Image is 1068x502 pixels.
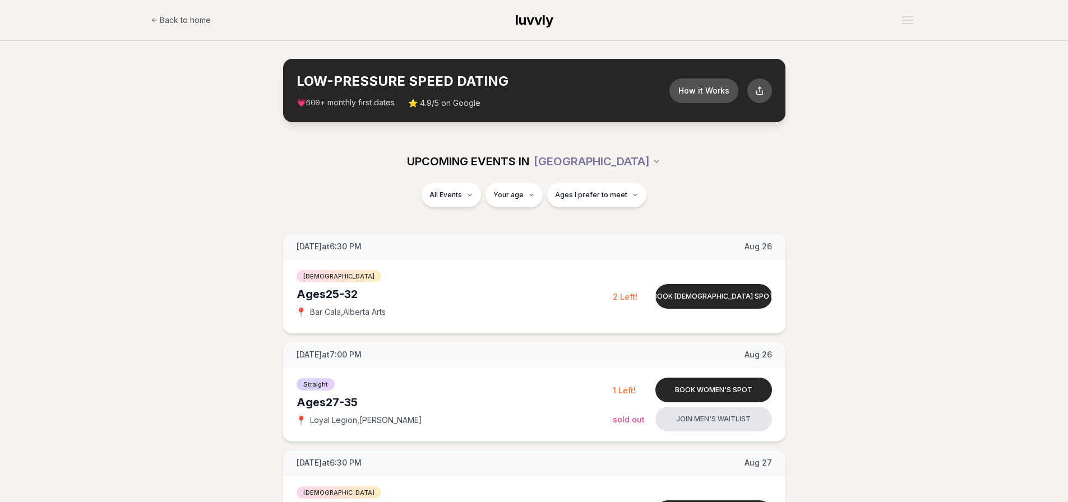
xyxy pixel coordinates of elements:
[613,385,636,395] span: 1 Left!
[297,241,362,252] span: [DATE] at 6:30 PM
[429,190,462,199] span: All Events
[160,15,211,26] span: Back to home
[534,149,661,174] button: [GEOGRAPHIC_DATA]
[297,349,362,360] span: [DATE] at 7:00 PM
[151,9,211,31] a: Back to home
[493,190,524,199] span: Your age
[297,416,306,425] span: 📍
[655,284,772,309] button: Book [DEMOGRAPHIC_DATA] spot
[669,78,738,103] button: How it Works
[515,12,553,28] span: luvvly
[613,415,645,424] span: Sold Out
[655,407,772,431] button: Join men's waitlist
[297,270,381,282] span: [DEMOGRAPHIC_DATA]
[745,457,772,468] span: Aug 27
[306,99,320,108] span: 600
[486,183,543,207] button: Your age
[297,72,669,90] h2: LOW-PRESSURE SPEED DATING
[310,415,422,426] span: Loyal Legion , [PERSON_NAME]
[310,306,386,318] span: Bar Cala , Alberta Arts
[297,378,335,391] span: Straight
[407,154,529,169] span: UPCOMING EVENTS IN
[297,457,362,468] span: [DATE] at 6:30 PM
[613,292,637,301] span: 2 Left!
[898,12,918,29] button: Open menu
[297,486,381,499] span: [DEMOGRAPHIC_DATA]
[745,349,772,360] span: Aug 26
[655,378,772,402] button: Book women's spot
[297,286,613,302] div: Ages 25-32
[408,97,480,109] span: ⭐ 4.9/5 on Google
[422,183,481,207] button: All Events
[515,11,553,29] a: luvvly
[547,183,646,207] button: Ages I prefer to meet
[745,241,772,252] span: Aug 26
[555,190,627,199] span: Ages I prefer to meet
[297,97,395,109] span: 💗 + monthly first dates
[297,308,306,317] span: 📍
[297,394,613,410] div: Ages 27-35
